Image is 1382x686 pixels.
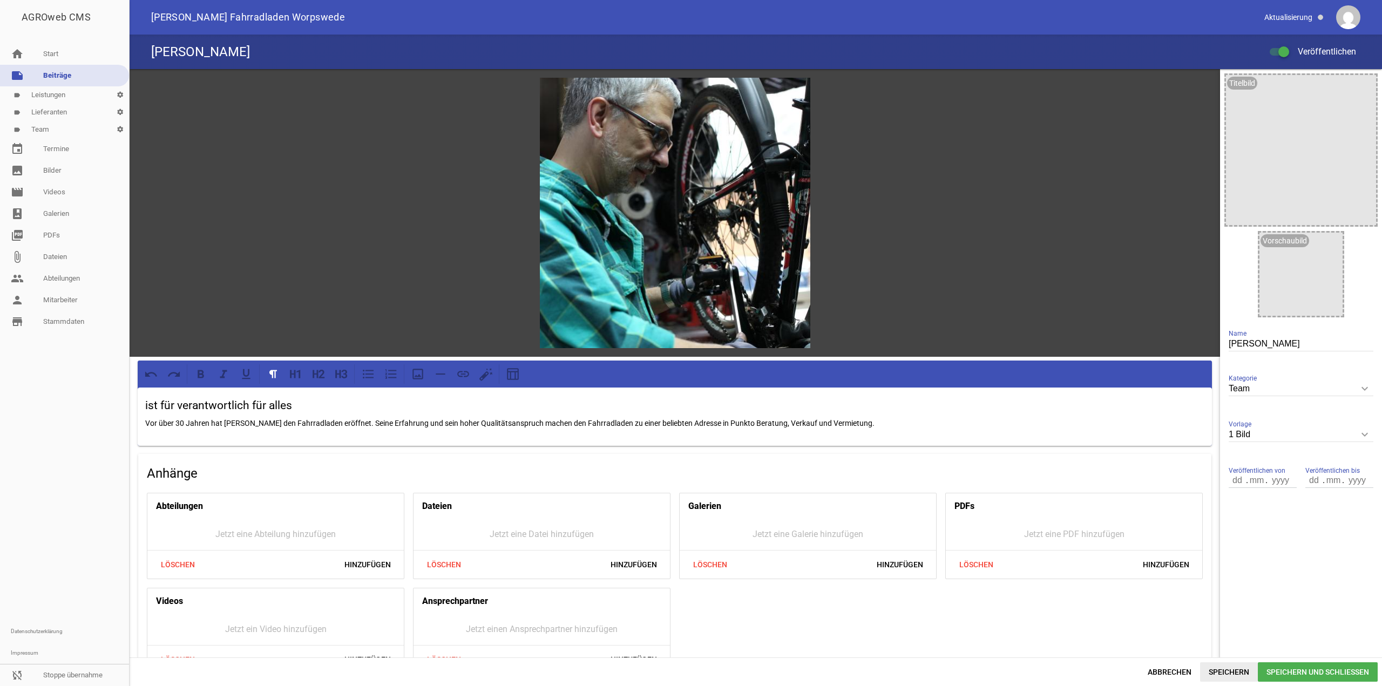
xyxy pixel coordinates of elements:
div: Jetzt eine Datei hinzufügen [414,519,670,550]
h4: Videos [156,593,183,610]
i: keyboard_arrow_down [1356,380,1373,397]
div: Jetzt eine PDF hinzufügen [946,519,1202,550]
span: Hinzufügen [336,650,399,669]
input: dd [1305,473,1324,487]
h3: ist für verantwortlich für alles [145,397,1204,415]
input: mm [1324,473,1343,487]
i: home [11,47,24,60]
i: settings [111,104,129,121]
i: movie [11,186,24,199]
i: event [11,142,24,155]
div: Titelbild [1227,77,1257,90]
h4: Anhänge [147,465,1203,482]
span: Hinzufügen [336,555,399,574]
i: picture_as_pdf [11,229,24,242]
div: Jetzt ein Video hinzufügen [147,614,404,645]
span: [PERSON_NAME] Fahrradladen Worpswede [151,12,345,22]
h4: [PERSON_NAME] [151,43,250,60]
span: Abbrechen [1139,662,1200,682]
i: image [11,164,24,177]
div: Vorschaubild [1261,234,1309,247]
input: mm [1247,473,1266,487]
span: Hinzufügen [868,555,932,574]
i: label [13,126,21,133]
input: yyyy [1266,473,1293,487]
i: attach_file [11,250,24,263]
i: keyboard_arrow_down [1356,426,1373,443]
span: Löschen [950,555,1002,574]
span: Löschen [418,650,470,669]
i: label [13,109,21,116]
span: Speichern [1200,662,1258,682]
div: Jetzt eine Abteilung hinzufügen [147,519,404,550]
span: Veröffentlichen von [1229,465,1285,476]
i: settings [111,86,129,104]
input: dd [1229,473,1247,487]
h4: PDFs [954,498,974,515]
span: Löschen [684,555,736,574]
i: people [11,272,24,285]
i: note [11,69,24,82]
span: Löschen [418,555,470,574]
i: person [11,294,24,307]
h4: Galerien [688,498,721,515]
span: Hinzufügen [1134,555,1198,574]
span: Veröffentlichen [1285,46,1356,57]
span: Speichern und Schließen [1258,662,1378,682]
div: Jetzt eine Galerie hinzufügen [680,519,936,550]
i: store_mall_directory [11,315,24,328]
input: yyyy [1343,473,1370,487]
div: Jetzt einen Ansprechpartner hinzufügen [414,614,670,645]
p: Vor über 30 Jahren hat [PERSON_NAME] den Fahrradladen eröffnet. Seine Erfahrung und sein hoher Qu... [145,417,1204,430]
span: Hinzufügen [602,650,666,669]
h4: Ansprechpartner [422,593,488,610]
i: sync_disabled [11,669,24,682]
i: photo_album [11,207,24,220]
span: Löschen [152,555,204,574]
span: Hinzufügen [602,555,666,574]
span: Veröffentlichen bis [1305,465,1360,476]
span: Löschen [152,650,204,669]
h4: Dateien [422,498,452,515]
i: label [13,92,21,99]
i: settings [111,121,129,138]
h4: Abteilungen [156,498,203,515]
